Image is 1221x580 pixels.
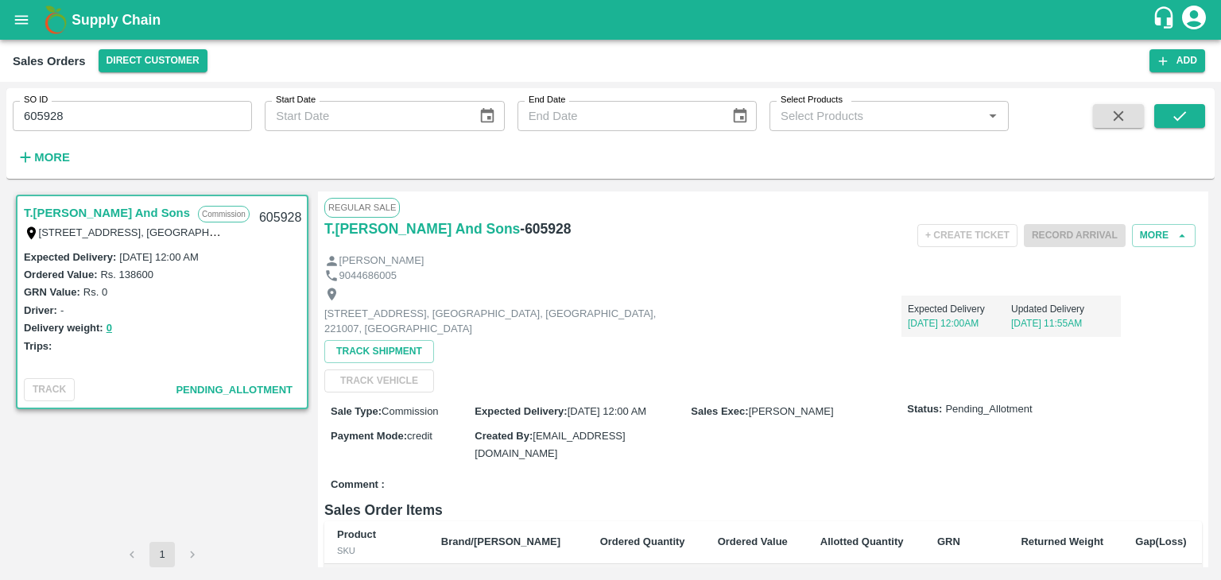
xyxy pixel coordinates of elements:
[691,405,748,417] label: Sales Exec :
[1152,6,1180,34] div: customer-support
[1149,49,1205,72] button: Add
[600,536,685,547] b: Ordered Quantity
[13,144,74,171] button: More
[1135,536,1186,547] b: Gap(Loss)
[529,94,565,106] label: End Date
[72,9,1152,31] a: Supply Chain
[820,536,904,547] b: Allotted Quantity
[472,101,502,131] button: Choose date
[83,286,107,298] label: Rs. 0
[749,405,834,417] span: [PERSON_NAME]
[72,12,161,28] b: Supply Chain
[718,536,788,547] b: Ordered Value
[774,106,978,126] input: Select Products
[3,2,40,38] button: open drawer
[725,101,755,131] button: Choose date
[1132,224,1196,247] button: More
[39,226,521,238] label: [STREET_ADDRESS], [GEOGRAPHIC_DATA], [GEOGRAPHIC_DATA], 221007, [GEOGRAPHIC_DATA]
[1021,536,1103,547] b: Returned Weight
[24,286,80,298] label: GRN Value:
[198,206,250,222] p: Commission
[119,251,198,263] label: [DATE] 12:00 AM
[24,251,116,263] label: Expected Delivery :
[337,543,416,558] div: SKU
[337,528,376,540] b: Product
[24,269,97,280] label: Ordered Value:
[781,94,843,106] label: Select Products
[13,51,86,72] div: Sales Orders
[24,304,57,316] label: Driver:
[331,405,382,417] label: Sale Type :
[1011,316,1114,331] p: [DATE] 11:55AM
[908,302,1011,316] p: Expected Delivery
[149,542,175,567] button: page 1
[24,203,190,223] a: T.[PERSON_NAME] And Sons
[937,536,960,547] b: GRN
[983,106,1003,126] button: Open
[60,304,64,316] label: -
[475,430,533,442] label: Created By :
[441,536,560,547] b: Brand/[PERSON_NAME]
[475,405,567,417] label: Expected Delivery :
[1011,302,1114,316] p: Updated Delivery
[24,340,52,352] label: Trips:
[324,198,400,217] span: Regular Sale
[1180,3,1208,37] div: account of current user
[475,430,625,459] span: [EMAIL_ADDRESS][DOMAIN_NAME]
[945,402,1032,417] span: Pending_Allotment
[276,94,316,106] label: Start Date
[324,307,682,336] p: [STREET_ADDRESS], [GEOGRAPHIC_DATA], [GEOGRAPHIC_DATA], 221007, [GEOGRAPHIC_DATA]
[520,218,571,240] h6: - 605928
[24,322,103,334] label: Delivery weight:
[407,430,432,442] span: credit
[40,4,72,36] img: logo
[517,101,719,131] input: End Date
[250,199,311,237] div: 605928
[99,49,207,72] button: Select DC
[24,94,48,106] label: SO ID
[324,340,434,363] button: Track Shipment
[117,542,207,567] nav: pagination navigation
[331,430,407,442] label: Payment Mode :
[324,499,1202,521] h6: Sales Order Items
[176,384,293,396] span: Pending_Allotment
[907,402,942,417] label: Status:
[107,319,112,338] button: 0
[382,405,439,417] span: Commission
[13,101,252,131] input: Enter SO ID
[339,253,424,269] p: [PERSON_NAME]
[34,151,70,164] strong: More
[1024,228,1126,241] span: Please dispatch the trip before ending
[568,405,646,417] span: [DATE] 12:00 AM
[908,316,1011,331] p: [DATE] 12:00AM
[265,101,466,131] input: Start Date
[324,218,520,240] a: T.[PERSON_NAME] And Sons
[100,269,153,280] label: Rs. 138600
[339,269,397,284] p: 9044686005
[331,478,385,493] label: Comment :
